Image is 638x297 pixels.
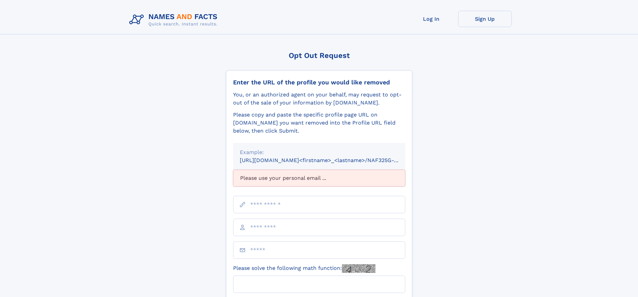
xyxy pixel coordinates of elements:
a: Log In [405,11,458,27]
div: Please use your personal email ... [233,170,405,187]
div: Please copy and paste the specific profile page URL on [DOMAIN_NAME] you want removed into the Pr... [233,111,405,135]
div: Enter the URL of the profile you would like removed [233,79,405,86]
img: Logo Names and Facts [127,11,223,29]
a: Sign Up [458,11,512,27]
div: Opt Out Request [226,51,412,60]
label: Please solve the following math function: [233,264,375,273]
small: [URL][DOMAIN_NAME]<firstname>_<lastname>/NAF325G-xxxxxxxx [240,157,418,163]
div: You, or an authorized agent on your behalf, may request to opt-out of the sale of your informatio... [233,91,405,107]
div: Example: [240,148,399,156]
